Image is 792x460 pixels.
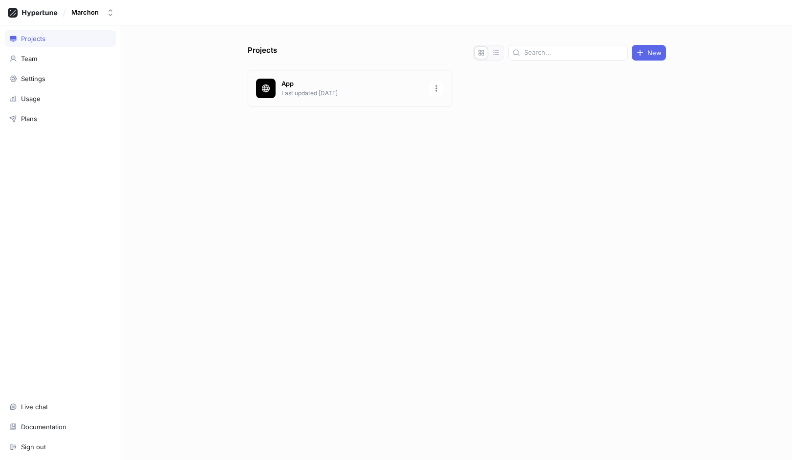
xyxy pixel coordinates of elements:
[632,45,666,61] button: New
[5,30,116,47] a: Projects
[248,45,277,61] p: Projects
[281,79,423,89] p: App
[5,418,116,435] a: Documentation
[281,89,423,98] p: Last updated [DATE]
[67,4,118,21] button: Marchon
[21,95,41,103] div: Usage
[21,403,48,411] div: Live chat
[5,90,116,107] a: Usage
[647,50,662,56] span: New
[21,55,37,63] div: Team
[524,48,623,58] input: Search...
[21,423,66,431] div: Documentation
[5,50,116,67] a: Team
[21,443,46,451] div: Sign out
[21,35,45,42] div: Projects
[5,110,116,127] a: Plans
[21,115,37,123] div: Plans
[5,70,116,87] a: Settings
[21,75,45,83] div: Settings
[71,8,99,17] div: Marchon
